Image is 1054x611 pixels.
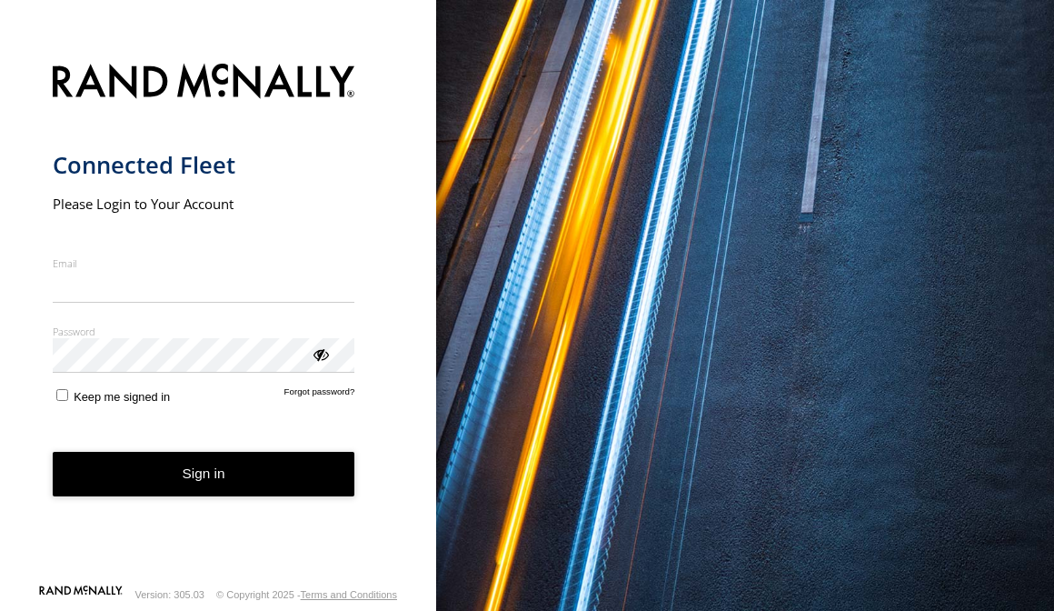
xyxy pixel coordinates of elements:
[301,589,397,600] a: Terms and Conditions
[135,589,204,600] div: Version: 305.03
[284,386,355,404] a: Forgot password?
[74,390,170,404] span: Keep me signed in
[53,60,355,106] img: Rand McNally
[53,256,355,270] label: Email
[53,53,384,584] form: main
[216,589,397,600] div: © Copyright 2025 -
[53,325,355,338] label: Password
[39,586,123,604] a: Visit our Website
[311,345,329,363] div: ViewPassword
[56,389,68,401] input: Keep me signed in
[53,195,355,213] h2: Please Login to Your Account
[53,452,355,496] button: Sign in
[53,150,355,180] h1: Connected Fleet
